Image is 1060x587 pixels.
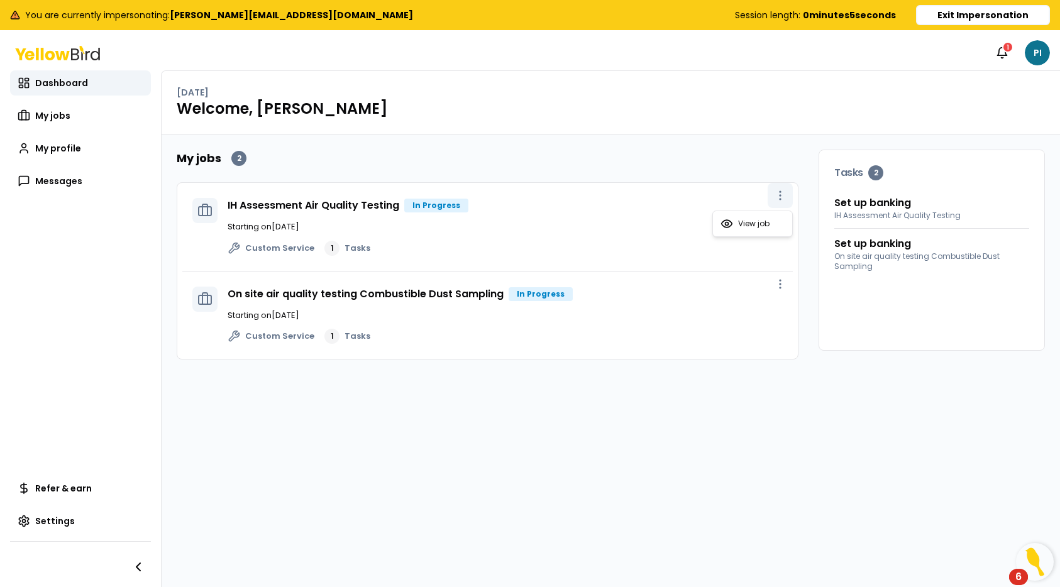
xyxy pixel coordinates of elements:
[170,9,413,21] b: [PERSON_NAME][EMAIL_ADDRESS][DOMAIN_NAME]
[245,242,314,255] span: Custom Service
[10,168,151,194] a: Messages
[35,142,81,155] span: My profile
[35,175,82,187] span: Messages
[35,482,92,495] span: Refer & earn
[1025,40,1050,65] span: PI
[10,508,151,534] a: Settings
[834,211,1029,221] span: IH Assessment Air Quality Testing
[834,165,1029,180] h3: Tasks
[509,287,573,301] div: In Progress
[834,251,1029,272] span: On site air quality testing Combustible Dust Sampling
[803,9,896,21] b: 0 minutes 5 seconds
[35,109,70,122] span: My jobs
[10,103,151,128] a: My jobs
[404,199,468,212] div: In Progress
[868,165,883,180] div: 2
[177,99,1045,119] h1: Welcome, [PERSON_NAME]
[228,309,783,322] p: Starting on [DATE]
[10,136,151,161] a: My profile
[228,221,783,233] p: Starting on [DATE]
[35,515,75,527] span: Settings
[1002,41,1013,53] div: 1
[916,5,1050,25] button: Exit Impersonation
[25,9,413,21] span: You are currently impersonating:
[324,241,340,256] div: 1
[177,86,209,99] p: [DATE]
[231,151,246,166] div: 2
[738,219,770,229] span: View job
[228,287,504,301] a: On site air quality testing Combustible Dust Sampling
[324,241,370,256] a: 1Tasks
[10,476,151,501] a: Refer & earn
[1016,543,1054,581] button: Open Resource Center, 6 new notifications
[834,195,911,211] a: Set up banking
[324,329,340,344] div: 1
[228,198,399,212] a: IH Assessment Air Quality Testing
[35,77,88,89] span: Dashboard
[245,330,314,343] span: Custom Service
[990,40,1015,65] button: 1
[10,70,151,96] a: Dashboard
[177,150,221,167] h2: My jobs
[834,236,911,251] a: Set up banking
[324,329,370,344] a: 1Tasks
[735,9,896,21] div: Session length:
